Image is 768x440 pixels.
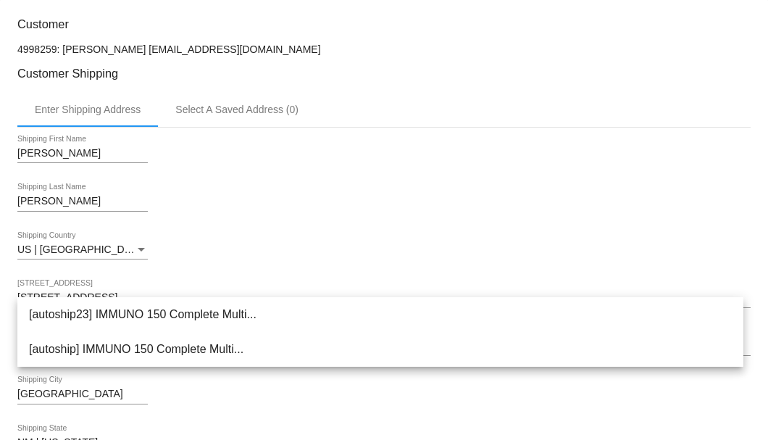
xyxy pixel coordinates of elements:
h3: Customer Shipping [17,67,751,80]
div: Select A Saved Address (0) [175,104,299,115]
input: Shipping Street 1 [17,292,751,304]
span: [autoship] IMMUNO 150 Complete Multi... [29,332,732,367]
div: Enter Shipping Address [35,104,141,115]
span: US | [GEOGRAPHIC_DATA] [17,244,146,255]
input: Shipping First Name [17,148,148,159]
input: Shipping Last Name [17,196,148,207]
input: Shipping City [17,389,148,400]
h3: Customer [17,17,751,31]
span: [autoship23] IMMUNO 150 Complete Multi... [29,297,732,332]
mat-select: Shipping Country [17,244,148,256]
p: 4998259: [PERSON_NAME] [EMAIL_ADDRESS][DOMAIN_NAME] [17,43,751,55]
